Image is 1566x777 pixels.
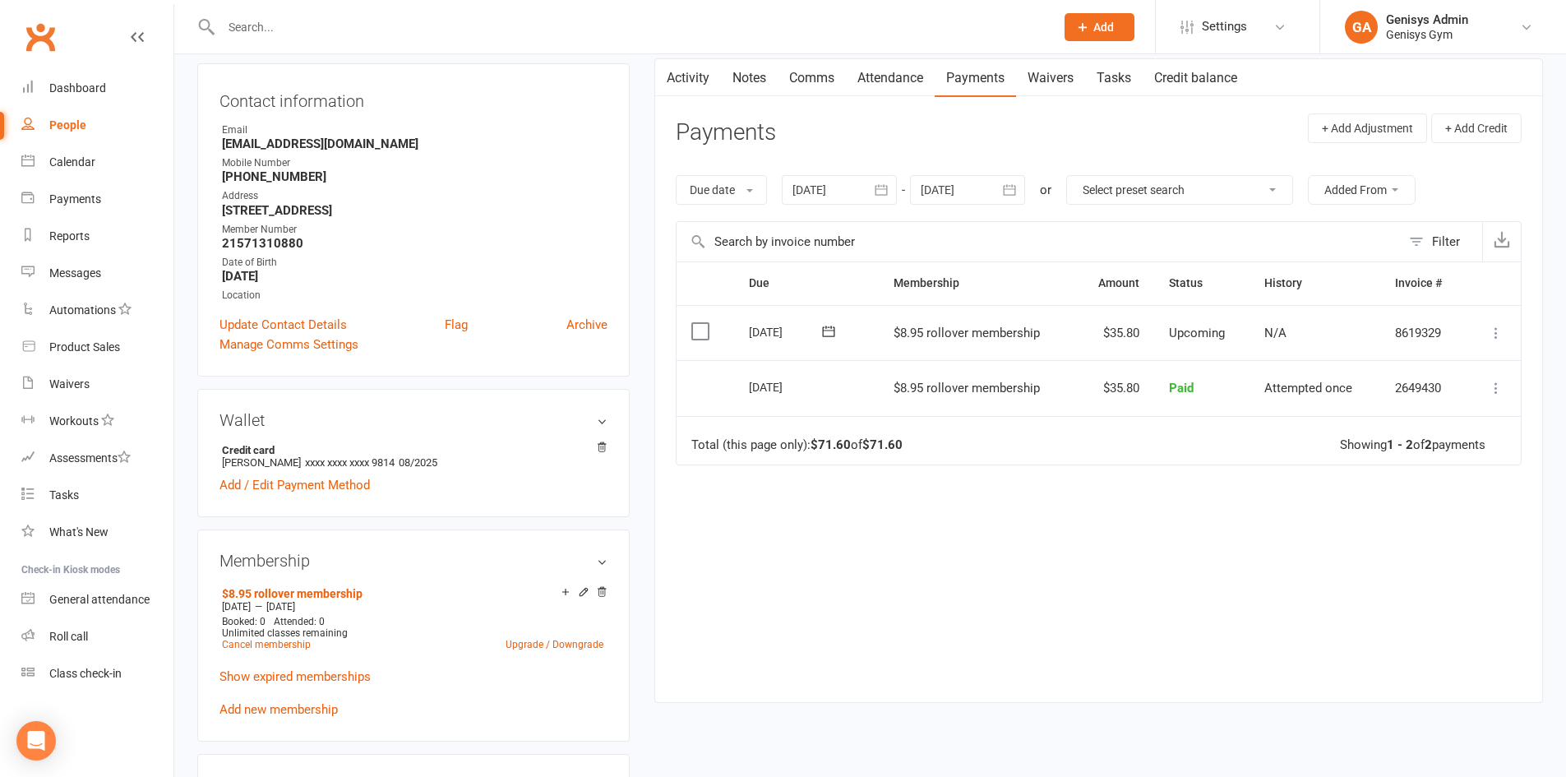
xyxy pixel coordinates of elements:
[222,269,607,284] strong: [DATE]
[677,222,1401,261] input: Search by invoice number
[222,255,607,271] div: Date of Birth
[21,107,173,144] a: People
[49,488,79,502] div: Tasks
[1345,11,1378,44] div: GA
[1308,175,1416,205] button: Added From
[1386,27,1468,42] div: Genisys Gym
[222,587,363,600] a: $8.95 rollover membership
[219,669,371,684] a: Show expired memberships
[749,374,825,400] div: [DATE]
[879,262,1075,304] th: Membership
[1154,262,1250,304] th: Status
[274,616,325,627] span: Attended: 0
[445,315,468,335] a: Flag
[49,229,90,243] div: Reports
[49,414,99,428] div: Workouts
[1085,59,1143,97] a: Tasks
[49,81,106,95] div: Dashboard
[49,303,116,317] div: Automations
[222,236,607,251] strong: 21571310880
[1169,381,1194,395] span: Paid
[222,123,607,138] div: Email
[1386,12,1468,27] div: Genisys Admin
[216,16,1043,39] input: Search...
[21,144,173,181] a: Calendar
[49,377,90,391] div: Waivers
[1093,21,1114,34] span: Add
[266,601,295,613] span: [DATE]
[1065,13,1134,41] button: Add
[506,639,603,650] a: Upgrade / Downgrade
[49,593,150,606] div: General attendance
[222,601,251,613] span: [DATE]
[222,155,607,171] div: Mobile Number
[21,403,173,440] a: Workouts
[49,118,86,132] div: People
[894,381,1040,395] span: $8.95 rollover membership
[222,288,607,303] div: Location
[399,456,437,469] span: 08/2025
[21,581,173,618] a: General attendance kiosk mode
[1432,232,1460,252] div: Filter
[1264,381,1352,395] span: Attempted once
[1169,326,1225,340] span: Upcoming
[846,59,935,97] a: Attendance
[1264,326,1287,340] span: N/A
[219,442,607,471] li: [PERSON_NAME]
[21,655,173,692] a: Class kiosk mode
[21,440,173,477] a: Assessments
[21,366,173,403] a: Waivers
[1075,262,1154,304] th: Amount
[894,326,1040,340] span: $8.95 rollover membership
[305,456,395,469] span: xxxx xxxx xxxx 9814
[1431,113,1522,143] button: + Add Credit
[222,222,607,238] div: Member Number
[21,70,173,107] a: Dashboard
[219,475,370,495] a: Add / Edit Payment Method
[1075,360,1154,416] td: $35.80
[1380,305,1466,361] td: 8619329
[219,702,338,717] a: Add new membership
[21,329,173,366] a: Product Sales
[222,203,607,218] strong: [STREET_ADDRESS]
[1401,222,1482,261] button: Filter
[222,444,599,456] strong: Credit card
[49,155,95,169] div: Calendar
[1016,59,1085,97] a: Waivers
[811,437,851,452] strong: $71.60
[20,16,61,58] a: Clubworx
[49,192,101,206] div: Payments
[676,175,767,205] button: Due date
[749,319,825,345] div: [DATE]
[222,616,266,627] span: Booked: 0
[16,721,56,761] div: Open Intercom Messenger
[21,618,173,655] a: Roll call
[49,525,109,539] div: What's New
[1250,262,1381,304] th: History
[721,59,778,97] a: Notes
[222,188,607,204] div: Address
[1380,360,1466,416] td: 2649430
[21,477,173,514] a: Tasks
[219,552,607,570] h3: Membership
[49,340,120,354] div: Product Sales
[1387,437,1413,452] strong: 1 - 2
[49,630,88,643] div: Roll call
[219,411,607,429] h3: Wallet
[222,639,311,650] a: Cancel membership
[49,451,131,465] div: Assessments
[21,181,173,218] a: Payments
[49,667,122,680] div: Class check-in
[21,218,173,255] a: Reports
[222,136,607,151] strong: [EMAIL_ADDRESS][DOMAIN_NAME]
[21,292,173,329] a: Automations
[566,315,607,335] a: Archive
[1202,8,1247,45] span: Settings
[935,59,1016,97] a: Payments
[1340,438,1485,452] div: Showing of payments
[21,514,173,551] a: What's New
[49,266,101,280] div: Messages
[222,169,607,184] strong: [PHONE_NUMBER]
[1380,262,1466,304] th: Invoice #
[219,315,347,335] a: Update Contact Details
